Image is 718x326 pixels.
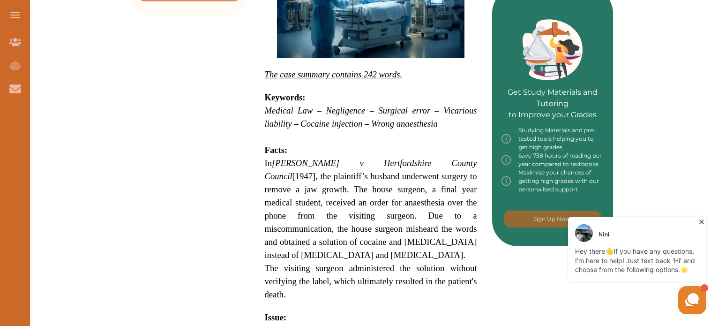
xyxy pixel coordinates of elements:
span: The visiting surgeon administered the solution without verifying the label, which ultimately resu... [265,263,477,299]
p: Get Study Materials and Tutoring to Improve your Grades [501,61,604,121]
strong: Issue: [265,312,287,322]
img: Green card image [523,19,583,80]
em: Medical Law – Negligence – Surgical error – Vicarious liability – Cocaine injection – Wrong anaes... [265,106,477,129]
div: Maximise your chances of getting high grades with our personalised support [501,168,604,194]
button: [object Object] [504,211,601,227]
em: [PERSON_NAME] v Hertfordshire County Council [265,158,477,181]
strong: Keywords: [265,92,306,102]
iframe: HelpCrunch [493,215,709,317]
span: In [1947], the plaintiff’s husband underwent surgery to remove a jaw growth. The house surgeon, a... [265,158,477,260]
div: Save 738 hours of reading per year compared to textbooks [501,152,604,168]
strong: Facts: [265,145,288,155]
em: The case summary contains 242 words. [265,69,403,79]
img: info-img [501,126,511,152]
img: info-img [501,168,511,194]
img: info-img [501,152,511,168]
div: Studying Materials and pre-tested tools helping you to get high grades [501,126,604,152]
